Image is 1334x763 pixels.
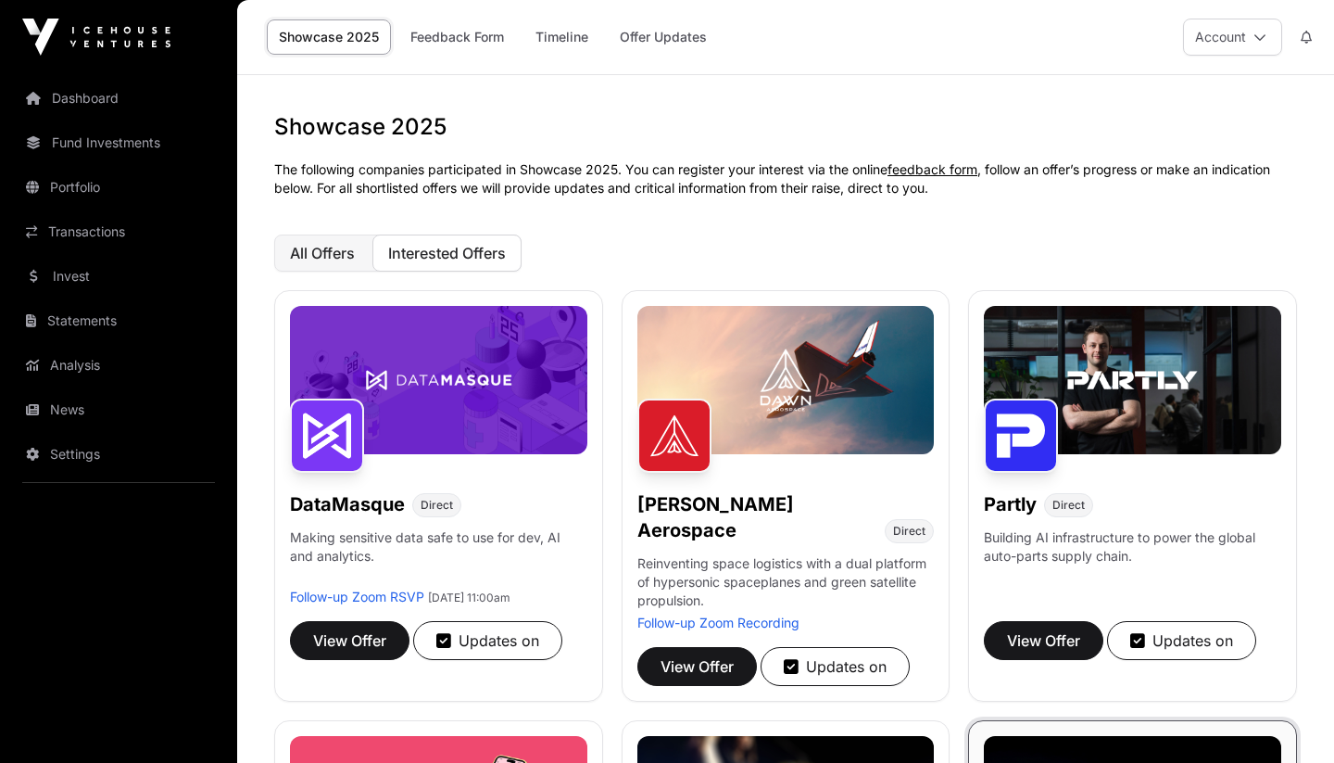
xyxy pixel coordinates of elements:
span: View Offer [1007,629,1080,652]
a: Follow-up Zoom Recording [637,615,799,630]
a: Statements [15,300,222,341]
a: Settings [15,434,222,475]
h1: Partly [984,491,1037,517]
img: DataMasque [290,399,364,473]
span: Direct [421,498,453,513]
img: Icehouse Ventures Logo [22,19,170,56]
span: Direct [1052,498,1085,513]
button: Interested Offers [372,235,522,272]
a: Follow-up Zoom RSVP [290,589,424,604]
h1: Showcase 2025 [274,112,1297,142]
a: News [15,389,222,430]
img: Partly [984,399,1058,473]
img: Dawn Aerospace [637,399,711,473]
span: View Offer [661,655,734,678]
button: View Offer [984,621,1103,660]
button: View Offer [290,621,409,660]
img: DataMasque-Banner.jpg [290,306,587,454]
div: Updates on [1130,629,1233,652]
a: Offer Updates [608,19,719,55]
a: Dashboard [15,78,222,119]
a: Timeline [523,19,600,55]
button: View Offer [637,647,757,686]
img: Dawn-Banner.jpg [637,306,935,454]
a: Portfolio [15,167,222,208]
p: Reinventing space logistics with a dual platform of hypersonic spaceplanes and green satellite pr... [637,554,935,614]
button: Updates on [1107,621,1256,660]
div: Updates on [436,629,539,652]
img: Partly-Banner.jpg [984,306,1281,454]
a: Invest [15,256,222,297]
a: Feedback Form [398,19,516,55]
a: feedback form [887,161,977,177]
button: Account [1183,19,1282,56]
a: Showcase 2025 [267,19,391,55]
span: All Offers [290,244,355,262]
span: [DATE] 11:00am [428,591,510,604]
a: Analysis [15,345,222,386]
span: Direct [893,524,925,539]
a: Fund Investments [15,122,222,163]
span: Interested Offers [388,244,506,262]
a: Transactions [15,211,222,252]
iframe: Chat Widget [1241,674,1334,763]
button: Updates on [413,621,562,660]
p: Making sensitive data safe to use for dev, AI and analytics. [290,528,587,588]
h1: DataMasque [290,491,405,517]
button: Updates on [761,647,910,686]
p: The following companies participated in Showcase 2025. You can register your interest via the onl... [274,160,1297,197]
div: Updates on [784,655,887,678]
h1: [PERSON_NAME] Aerospace [637,491,878,543]
p: Building AI infrastructure to power the global auto-parts supply chain. [984,528,1281,588]
span: View Offer [313,629,386,652]
button: All Offers [274,235,371,272]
